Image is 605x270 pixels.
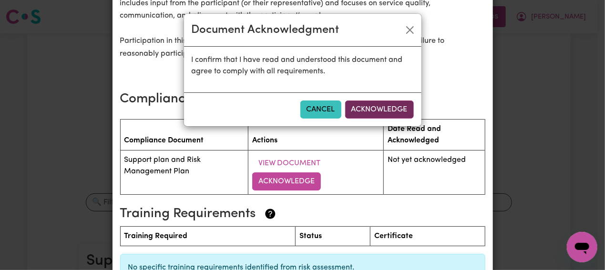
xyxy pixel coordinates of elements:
div: Document Acknowledgment [192,21,339,39]
p: I confirm that I have read and understood this document and agree to comply with all requirements. [192,54,414,77]
iframe: Button to launch messaging window [567,232,597,262]
button: Cancel [300,100,341,119]
button: Close [402,22,418,38]
button: Acknowledge [345,100,414,119]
